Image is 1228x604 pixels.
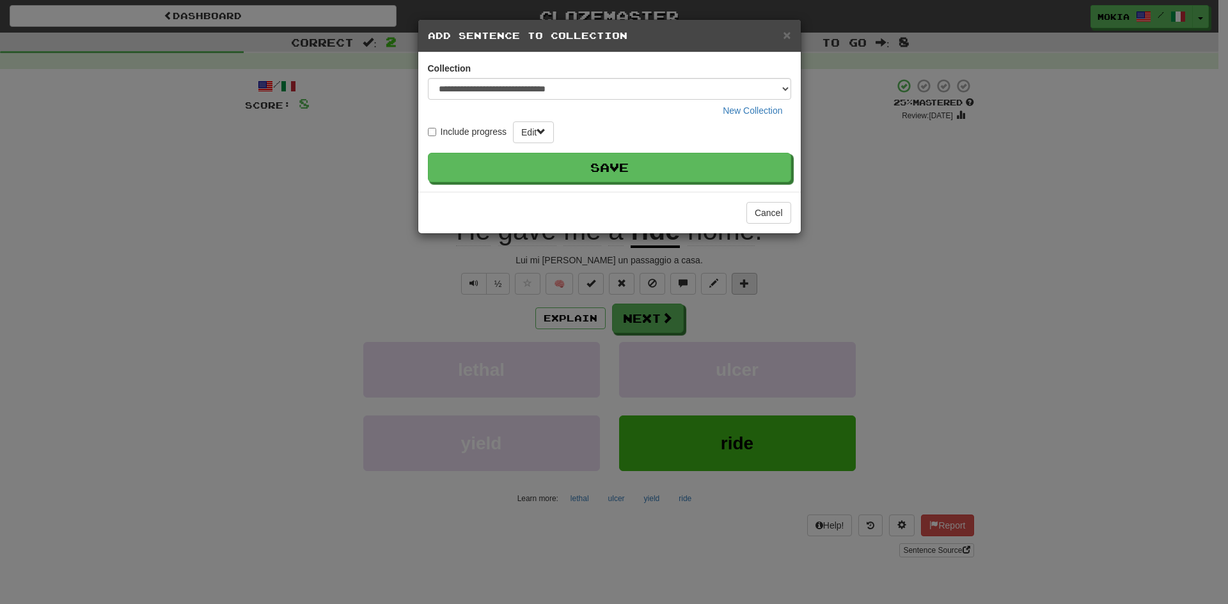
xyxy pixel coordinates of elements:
[428,62,471,75] label: Collection
[783,28,791,42] button: Close
[746,202,791,224] button: Cancel
[428,125,507,138] label: Include progress
[428,29,791,42] h5: Add Sentence to Collection
[428,153,791,182] button: Save
[783,27,791,42] span: ×
[428,128,436,136] input: Include progress
[714,100,791,121] button: New Collection
[513,121,554,143] button: Edit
